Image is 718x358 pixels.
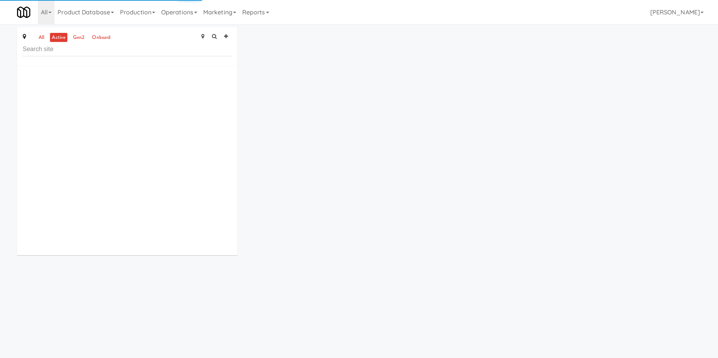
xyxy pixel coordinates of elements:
a: all [37,33,46,42]
a: onboard [90,33,112,42]
img: Micromart [17,6,30,19]
a: active [50,33,67,42]
a: gen2 [71,33,86,42]
input: Search site [23,42,232,56]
